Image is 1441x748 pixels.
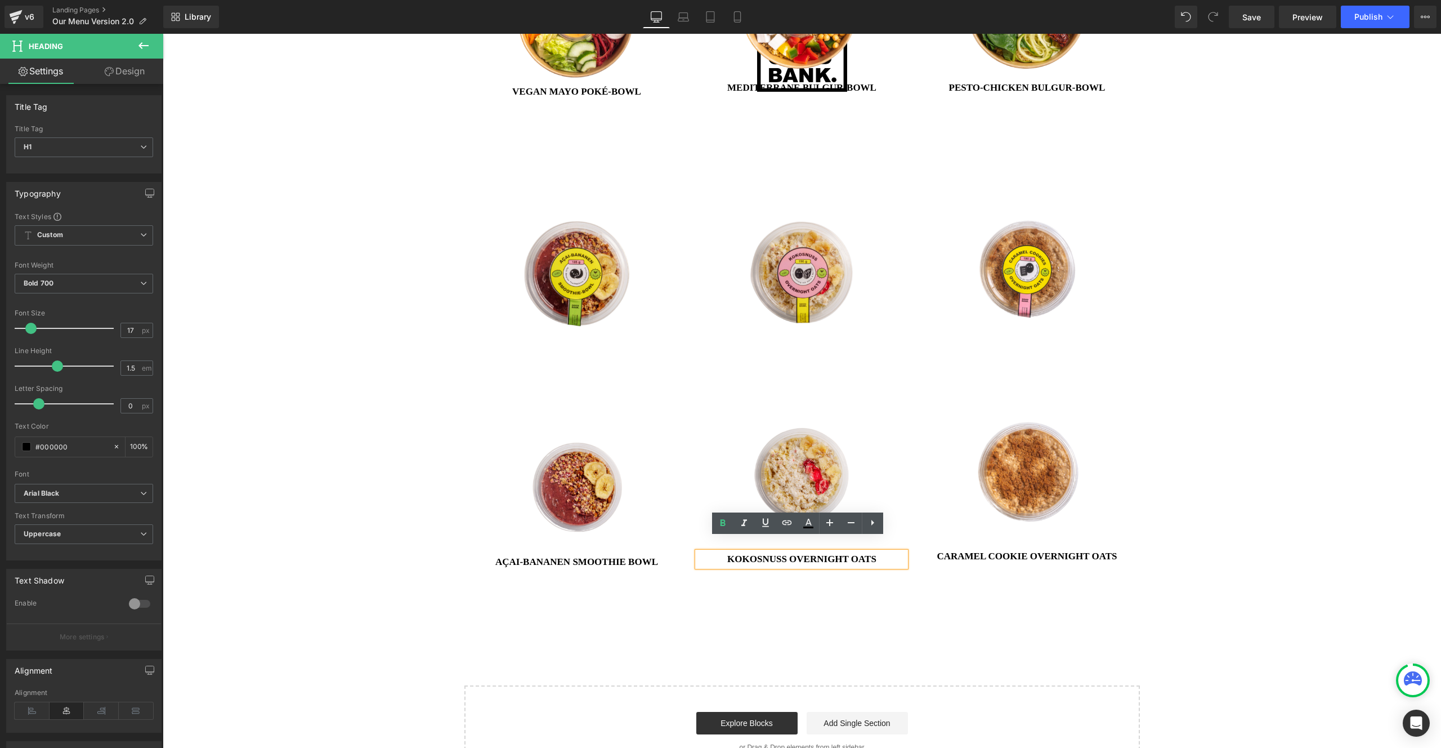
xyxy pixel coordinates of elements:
[15,660,53,675] div: Alignment
[1202,6,1224,28] button: Redo
[84,59,165,84] a: Design
[760,47,968,61] h1: PESTO-CHICKEN Bulgur-Bowl
[29,42,63,51] span: Heading
[5,6,43,28] a: v6
[23,10,37,24] div: v6
[535,518,743,533] h1: KOKOSNUSS OVERNIGHT OATS
[142,364,151,372] span: em
[15,599,118,611] div: Enable
[1242,11,1261,23] span: Save
[724,6,751,28] a: Mobile
[24,529,61,538] b: Uppercase
[15,512,153,520] div: Text Transform
[15,422,153,430] div: Text Color
[644,678,745,701] a: Add Single Section
[534,678,635,701] a: Explore Blocks
[15,347,153,355] div: Line Height
[15,212,153,221] div: Text Styles
[1175,6,1197,28] button: Undo
[310,521,518,536] h1: AÇAI-BANANEN SMOOTHIE BOWL
[24,489,60,498] i: Arial Black
[163,6,219,28] a: New Library
[1341,6,1409,28] button: Publish
[37,230,63,240] b: Custom
[15,689,153,697] div: Alignment
[142,402,151,409] span: px
[24,143,32,151] b: H1
[15,385,153,393] div: Letter Spacing
[126,437,153,457] div: %
[15,96,48,112] div: Title Tag
[1354,12,1382,21] span: Publish
[310,51,518,65] h1: Vegan Mayo Poké-Bowl
[760,515,968,530] h1: CARAMEL COOKIE OVERNIGHT OATS
[535,47,743,61] h1: Mediterrane Bulgur-Bowl
[185,12,211,22] span: Library
[15,470,153,478] div: Font
[15,182,61,198] div: Typography
[7,624,161,650] button: More settings
[697,6,724,28] a: Tablet
[15,261,153,269] div: Font Weight
[15,125,153,133] div: Title Tag
[1279,6,1336,28] a: Preview
[15,309,153,317] div: Font Size
[52,6,163,15] a: Landing Pages
[35,440,108,453] input: Color
[60,632,105,642] p: More settings
[1292,11,1323,23] span: Preview
[643,6,670,28] a: Desktop
[52,17,134,26] span: Our Menu Version 2.0
[320,710,959,718] p: or Drag & Drop elements from left sidebar
[1414,6,1436,28] button: More
[15,569,64,585] div: Text Shadow
[1403,710,1430,737] div: Open Intercom Messenger
[142,327,151,334] span: px
[670,6,697,28] a: Laptop
[24,279,53,287] b: Bold 700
